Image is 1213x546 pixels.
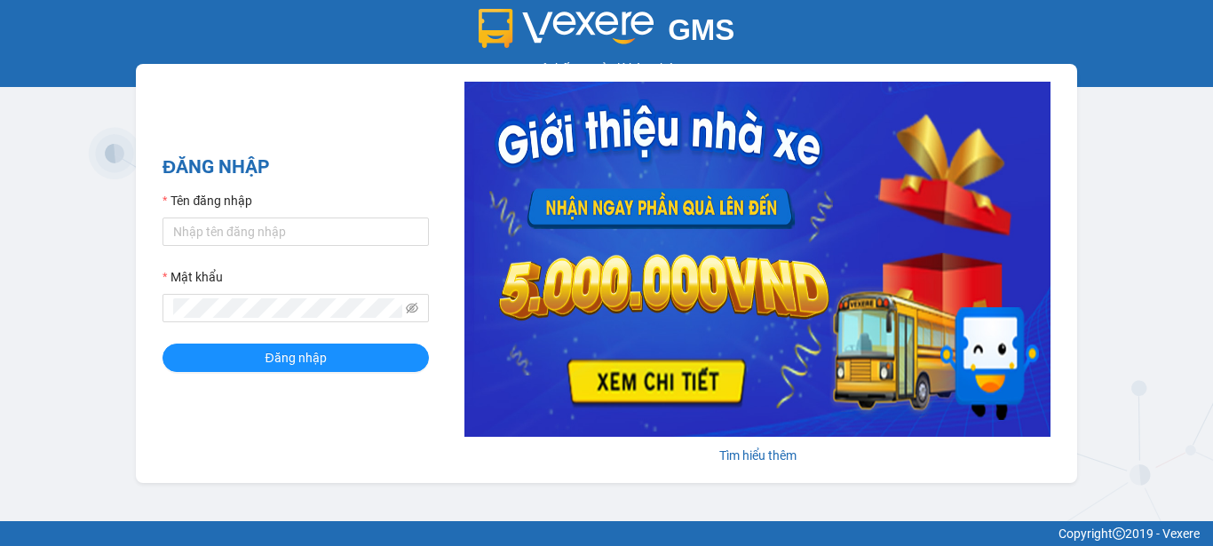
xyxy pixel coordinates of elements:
[4,59,1209,78] div: Hệ thống quản lý hàng hóa
[163,267,223,287] label: Mật khẩu
[668,13,734,46] span: GMS
[479,27,735,41] a: GMS
[163,191,252,210] label: Tên đăng nhập
[479,9,654,48] img: logo 2
[163,218,429,246] input: Tên đăng nhập
[1113,527,1125,540] span: copyright
[265,348,326,368] span: Đăng nhập
[406,302,418,314] span: eye-invisible
[464,446,1050,465] div: Tìm hiểu thêm
[464,82,1050,437] img: banner-0
[173,298,402,318] input: Mật khẩu
[163,153,429,182] h2: ĐĂNG NHẬP
[163,344,429,372] button: Đăng nhập
[13,524,1200,543] div: Copyright 2019 - Vexere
